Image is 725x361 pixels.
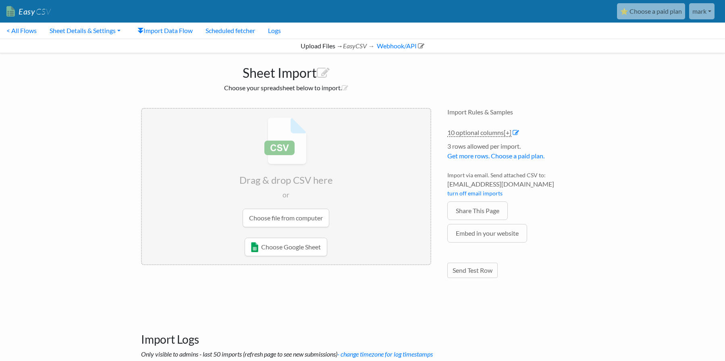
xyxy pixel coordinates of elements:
[617,3,685,19] a: ⭐ Choose a paid plan
[43,23,127,39] a: Sheet Details & Settings
[141,61,431,81] h1: Sheet Import
[447,201,508,220] a: Share This Page
[376,42,424,50] a: Webhook/API
[447,129,511,137] a: 10 optional columns[+]
[262,23,287,39] a: Logs
[447,152,544,160] a: Get more rows. Choose a paid plan.
[245,238,327,256] a: Choose Google Sheet
[447,179,584,189] span: [EMAIL_ADDRESS][DOMAIN_NAME]
[447,141,584,165] li: 3 rows allowed per import.
[141,84,431,91] h2: Choose your spreadsheet below to import.
[343,42,374,50] i: EasyCSV →
[35,6,51,17] span: CSV
[6,3,51,20] a: EasyCSV
[447,171,584,201] li: Import via email. Send attached CSV to:
[447,190,503,197] a: turn off email imports
[689,3,715,19] a: mark
[131,23,199,39] a: Import Data Flow
[141,313,584,346] h3: Import Logs
[337,350,433,358] a: - change timezone for log timestamps
[447,108,584,116] h4: Import Rules & Samples
[691,329,717,353] iframe: chat widget
[141,350,433,358] i: Only visible to admins - last 50 imports (refresh page to see new submissions)
[199,23,262,39] a: Scheduled fetcher
[447,224,527,243] a: Embed in your website
[447,263,498,278] a: Send Test Row
[504,129,511,136] span: [+]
